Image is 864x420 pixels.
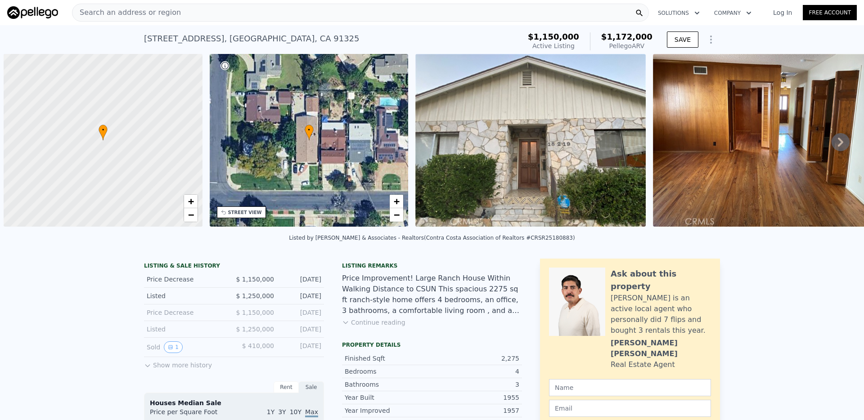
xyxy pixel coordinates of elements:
span: 1Y [267,408,274,416]
div: Sale [299,381,324,393]
div: [DATE] [281,291,321,300]
span: 10Y [290,408,301,416]
a: Log In [762,8,803,17]
span: − [188,209,193,220]
a: Zoom out [184,208,198,222]
div: • [99,125,108,140]
div: Houses Median Sale [150,398,318,407]
div: [DATE] [281,275,321,284]
img: Pellego [7,6,58,19]
div: Real Estate Agent [611,359,675,370]
div: [PERSON_NAME] is an active local agent who personally did 7 flips and bought 3 rentals this year. [611,293,711,336]
span: • [99,126,108,134]
div: Listed [147,325,227,334]
button: Show more history [144,357,212,370]
a: Zoom in [390,195,403,208]
a: Zoom in [184,195,198,208]
div: 1955 [432,393,519,402]
button: Show Options [702,31,720,49]
span: Search an address or region [72,7,181,18]
span: $1,150,000 [528,32,579,41]
div: Price Improvement! Large Ranch House Within Walking Distance to CSUN This spacious 2275 sq ft ran... [342,273,522,316]
div: Finished Sqft [345,354,432,363]
div: Bedrooms [345,367,432,376]
span: $ 1,150,000 [236,276,274,283]
button: Company [707,5,759,21]
button: Solutions [651,5,707,21]
div: Property details [342,341,522,349]
a: Free Account [803,5,857,20]
div: [DATE] [281,308,321,317]
img: Sale: 167432512 Parcel: 53625786 [415,54,646,227]
div: Price Decrease [147,275,227,284]
div: [DATE] [281,325,321,334]
div: [STREET_ADDRESS] , [GEOGRAPHIC_DATA] , CA 91325 [144,32,360,45]
span: • [305,126,314,134]
div: 4 [432,367,519,376]
span: Active Listing [532,42,575,49]
div: [PERSON_NAME] [PERSON_NAME] [611,338,711,359]
div: Rent [274,381,299,393]
input: Name [549,379,711,396]
div: • [305,125,314,140]
span: + [394,196,400,207]
div: Pellego ARV [601,41,652,50]
button: View historical data [164,341,183,353]
span: Max [305,408,318,417]
div: Listing remarks [342,262,522,269]
div: Price Decrease [147,308,227,317]
span: $ 1,150,000 [236,309,274,316]
div: LISTING & SALE HISTORY [144,262,324,271]
div: STREET VIEW [228,209,262,216]
span: 3Y [278,408,286,416]
div: Listed by [PERSON_NAME] & Associates - Realtors (Contra Costa Association of Realtors #CRSR25180883) [289,235,575,241]
div: 3 [432,380,519,389]
button: Continue reading [342,318,405,327]
span: $ 410,000 [242,342,274,349]
div: Year Built [345,393,432,402]
span: − [394,209,400,220]
span: $1,172,000 [601,32,652,41]
a: Zoom out [390,208,403,222]
span: $ 1,250,000 [236,326,274,333]
div: 1957 [432,406,519,415]
div: [DATE] [281,341,321,353]
button: SAVE [667,31,698,48]
div: Bathrooms [345,380,432,389]
div: 2,275 [432,354,519,363]
div: Ask about this property [611,268,711,293]
div: Listed [147,291,227,300]
div: Sold [147,341,227,353]
input: Email [549,400,711,417]
span: $ 1,250,000 [236,292,274,299]
span: + [188,196,193,207]
div: Year Improved [345,406,432,415]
